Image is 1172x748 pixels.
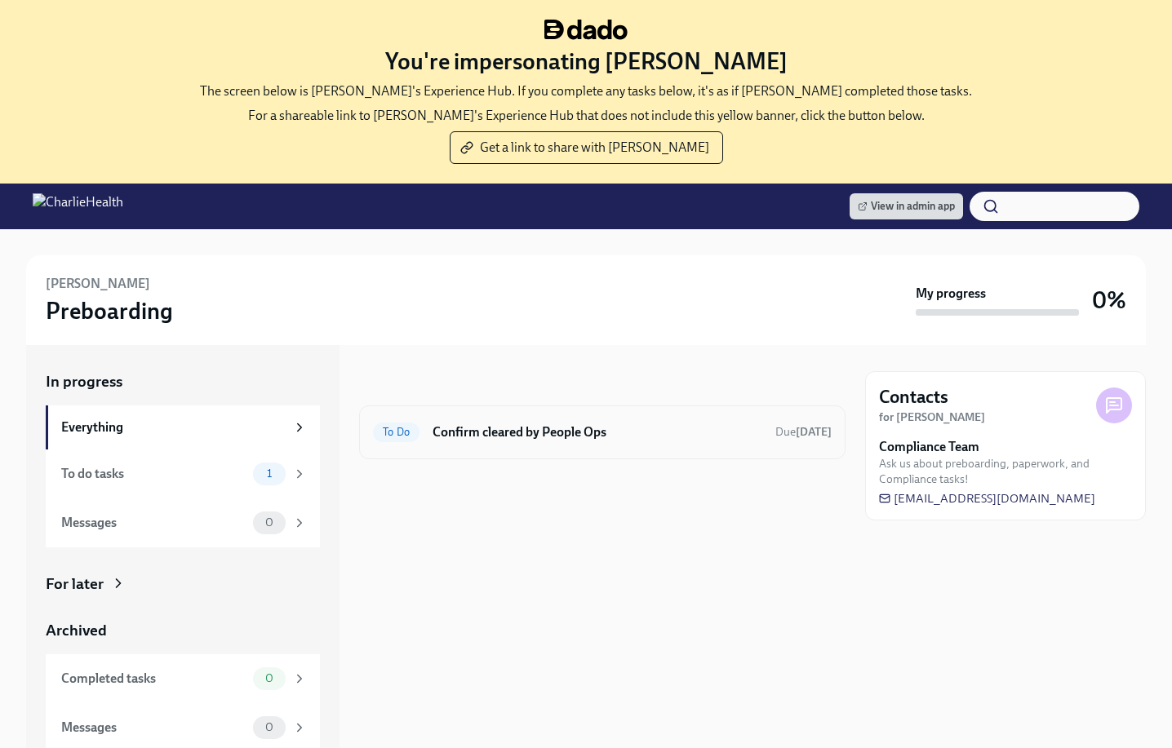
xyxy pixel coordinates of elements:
[46,573,104,595] div: For later
[46,296,173,325] h3: Preboarding
[879,438,979,456] strong: Compliance Team
[775,425,832,439] span: Due
[46,573,320,595] a: For later
[46,654,320,703] a: Completed tasks0
[61,418,286,436] div: Everything
[61,514,246,532] div: Messages
[775,424,832,440] span: October 12th, 2025 09:00
[200,82,972,100] p: The screen below is [PERSON_NAME]'s Experience Hub. If you complete any tasks below, it's as if [...
[46,405,320,449] a: Everything
[61,719,246,737] div: Messages
[916,285,986,303] strong: My progress
[61,465,246,483] div: To do tasks
[255,516,283,529] span: 0
[248,107,925,125] p: For a shareable link to [PERSON_NAME]'s Experience Hub that does not include this yellow banner, ...
[385,46,788,76] h3: You're impersonating [PERSON_NAME]
[255,721,283,733] span: 0
[255,672,283,684] span: 0
[359,371,436,392] div: In progress
[879,410,985,424] strong: for [PERSON_NAME]
[1092,285,1126,315] h3: 0%
[464,139,709,156] span: Get a link to share with [PERSON_NAME]
[33,193,123,219] img: CharlieHealth
[61,670,246,688] div: Completed tasks
[257,467,282,480] span: 1
[850,193,963,219] a: View in admin app
[544,20,628,40] img: dado
[46,620,320,641] a: Archived
[433,423,762,441] h6: Confirm cleared by People Ops
[858,198,955,215] span: View in admin app
[46,275,150,293] h6: [PERSON_NAME]
[46,371,320,392] a: In progress
[46,449,320,498] a: To do tasks1
[879,490,1095,507] a: [EMAIL_ADDRESS][DOMAIN_NAME]
[879,385,948,409] h4: Contacts
[450,131,723,164] button: Get a link to share with [PERSON_NAME]
[879,456,1132,487] span: Ask us about preboarding, paperwork, and Compliance tasks!
[796,425,832,439] strong: [DATE]
[373,419,832,445] a: To DoConfirm cleared by People OpsDue[DATE]
[46,498,320,547] a: Messages0
[373,426,420,438] span: To Do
